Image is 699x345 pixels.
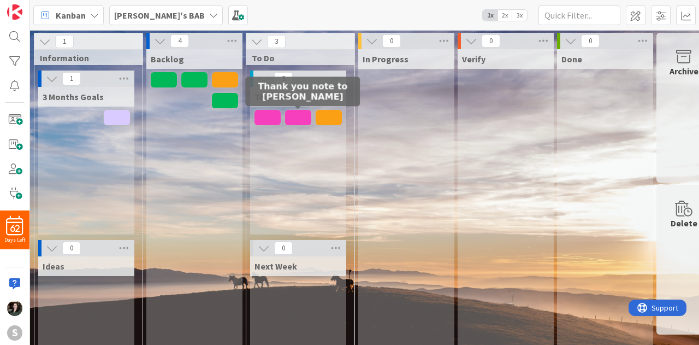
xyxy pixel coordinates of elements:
b: [PERSON_NAME]'s BAB [114,10,205,21]
span: Verify [462,54,485,65]
span: 2x [497,10,512,21]
img: AB [7,301,22,316]
span: Ideas [43,261,64,272]
span: Done [561,54,582,65]
span: Next Week [254,261,297,272]
span: 1 [55,35,74,48]
span: 0 [62,242,81,255]
span: Information [40,52,129,63]
span: 0 [581,34,600,48]
img: Visit kanbanzone.com [7,4,22,20]
span: 3 Months Goals [43,91,104,102]
span: 62 [10,225,20,232]
span: 4 [170,34,189,48]
span: 0 [382,34,401,48]
div: Delete [671,217,697,230]
span: 3 [274,72,293,85]
span: 0 [482,34,500,48]
span: Backlog [151,54,184,65]
span: In Progress [363,54,408,65]
span: To Do [252,52,341,63]
span: 3x [512,10,527,21]
span: Support [23,2,50,15]
div: S [7,325,22,341]
input: Quick Filter... [538,5,620,25]
div: Archive [670,65,698,78]
span: Kanban [56,9,86,22]
span: 1x [483,10,497,21]
span: 0 [274,242,293,255]
h5: Thank you note to [PERSON_NAME] [250,81,356,102]
span: 3 [267,35,286,48]
span: 1 [62,72,81,85]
